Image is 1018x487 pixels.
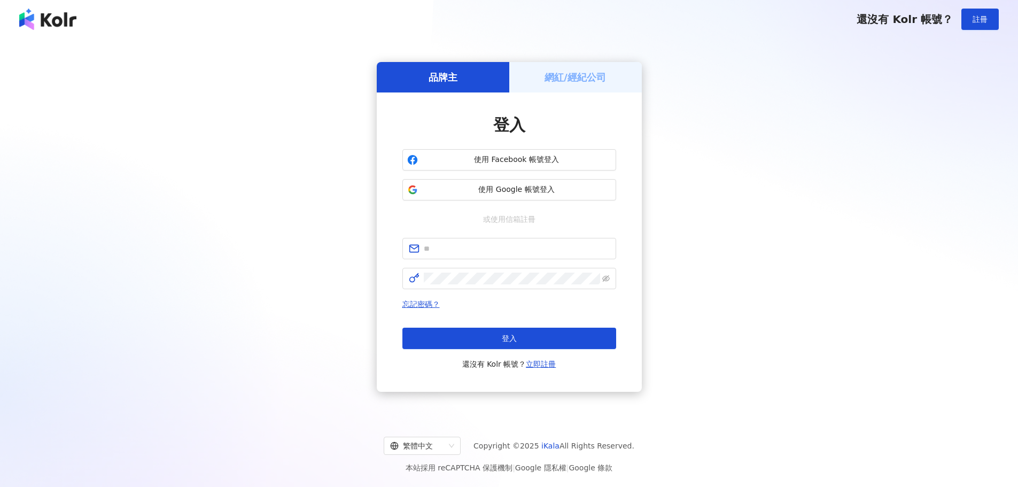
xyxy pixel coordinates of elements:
[402,149,616,171] button: 使用 Facebook 帳號登入
[473,439,634,452] span: Copyright © 2025 All Rights Reserved.
[429,71,457,84] h5: 品牌主
[402,300,440,308] a: 忘記密碼？
[502,334,517,343] span: 登入
[406,461,612,474] span: 本站採用 reCAPTCHA 保護機制
[545,71,606,84] h5: 網紅/經紀公司
[493,115,525,134] span: 登入
[390,437,445,454] div: 繁體中文
[973,15,988,24] span: 註冊
[961,9,999,30] button: 註冊
[402,328,616,349] button: 登入
[422,154,611,165] span: 使用 Facebook 帳號登入
[19,9,76,30] img: logo
[526,360,556,368] a: 立即註冊
[515,463,566,472] a: Google 隱私權
[602,275,610,282] span: eye-invisible
[566,463,569,472] span: |
[857,13,953,26] span: 還沒有 Kolr 帳號？
[541,442,559,450] a: iKala
[462,358,556,370] span: 還沒有 Kolr 帳號？
[476,213,543,225] span: 或使用信箱註冊
[422,184,611,195] span: 使用 Google 帳號登入
[569,463,612,472] a: Google 條款
[402,179,616,200] button: 使用 Google 帳號登入
[512,463,515,472] span: |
